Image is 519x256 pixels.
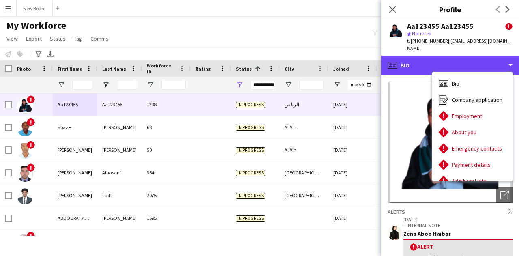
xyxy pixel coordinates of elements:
div: 2075 [142,184,191,207]
span: Additional info [452,177,487,185]
div: Aa123455 Aa123455 [407,23,474,30]
div: الرياض [280,93,328,116]
input: Workforce ID Filter Input [161,80,186,90]
span: ! [27,118,35,126]
a: View [3,33,21,44]
span: Comms [90,35,109,42]
button: Open Filter Menu [285,81,292,88]
a: Export [23,33,45,44]
div: 1695 [142,207,191,229]
span: | [EMAIL_ADDRESS][DOMAIN_NAME] [407,38,510,51]
div: [PERSON_NAME] [97,207,142,229]
div: Emergency contacts [432,140,513,157]
div: Open photos pop-in [496,187,513,203]
span: Rating [195,66,211,72]
div: Alhasani [97,161,142,184]
span: Payment details [452,161,491,168]
input: Last Name Filter Input [117,80,137,90]
div: [PERSON_NAME] [53,161,97,184]
div: Aa123455 [97,93,142,116]
div: [GEOGRAPHIC_DATA] [280,161,328,184]
div: [DATE] [328,161,377,184]
span: First Name [58,66,82,72]
input: First Name Filter Input [72,80,92,90]
span: My Workforce [6,19,66,32]
div: Employment [432,108,513,124]
button: New Board [17,0,53,16]
p: – INTERNAL NOTE [403,222,513,228]
span: Status [50,35,66,42]
img: ABDUALRHMAN MOHAMMED AHMED [17,234,33,250]
div: 68 [142,116,191,138]
span: Workforce ID [147,62,176,75]
div: [DATE] [328,139,377,161]
span: In progress [236,125,265,131]
div: Al Ain [280,116,328,138]
img: Crew avatar or photo [388,82,513,203]
div: ABDUALRHMAN [53,230,97,252]
div: Payment details [432,157,513,173]
div: [PERSON_NAME] [53,184,97,207]
button: Open Filter Menu [102,81,109,88]
div: [PERSON_NAME] [97,139,142,161]
div: Company application [432,92,513,108]
div: Aa123455 [53,93,97,116]
div: ABDOURAHAMAN [53,207,97,229]
div: [DATE] [328,184,377,207]
div: Zena Aboo Haibar [403,230,513,237]
span: Photo [17,66,31,72]
div: 50 [142,139,191,161]
span: ! [27,141,35,149]
div: [DATE] [328,230,377,252]
span: About you [452,129,476,136]
img: Abdelaziz mohamed Fadl [17,188,33,204]
span: ! [505,23,513,30]
div: [DATE] [328,93,377,116]
div: [GEOGRAPHIC_DATA] [280,184,328,207]
span: In progress [236,102,265,108]
span: Bio [452,80,459,87]
div: Fadl [97,184,142,207]
span: In progress [236,170,265,176]
span: Emergency contacts [452,145,502,152]
span: Tag [74,35,82,42]
img: Abdalla Kamal [17,143,33,159]
span: Last Name [102,66,126,72]
app-action-btn: Export XLSX [45,49,55,59]
button: Open Filter Menu [333,81,341,88]
div: Alerts [388,207,513,215]
img: Aa123455 Aa123455 [17,97,33,114]
span: ! [27,95,35,103]
span: ! [27,232,35,240]
button: Open Filter Menu [236,81,243,88]
a: Comms [87,33,112,44]
div: About you [432,124,513,140]
span: Export [26,35,42,42]
div: [DATE] [328,116,377,138]
button: Open Filter Menu [147,81,154,88]
span: Not rated [412,30,431,37]
input: City Filter Input [299,80,324,90]
div: Bio [381,56,519,75]
span: In progress [236,147,265,153]
span: t. [PHONE_NUMBER] [407,38,449,44]
h3: Profile [381,4,519,15]
button: Open Filter Menu [58,81,65,88]
img: abazer sidahmed Mohammed [17,120,33,136]
div: Additional info [432,173,513,189]
span: Joined [333,66,349,72]
p: [DATE] [403,216,513,222]
span: View [6,35,18,42]
span: ! [410,243,417,251]
div: [PERSON_NAME] [97,230,142,252]
div: [GEOGRAPHIC_DATA] [280,230,328,252]
div: 1848 [142,230,191,252]
div: 364 [142,161,191,184]
app-action-btn: Advanced filters [34,49,43,59]
div: [DATE] [328,207,377,229]
span: In progress [236,215,265,222]
span: Status [236,66,252,72]
div: [PERSON_NAME] [53,139,97,161]
span: ! [27,163,35,172]
div: Bio [432,75,513,92]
